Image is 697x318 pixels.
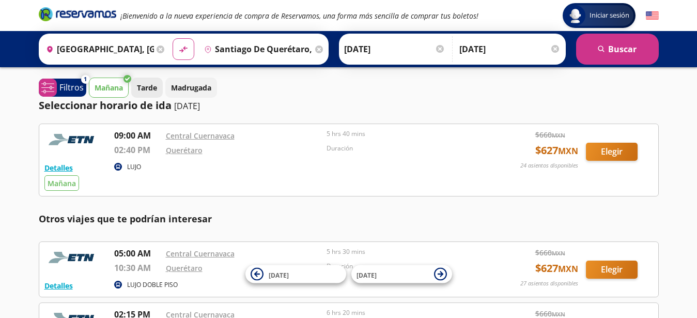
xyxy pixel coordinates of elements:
[535,143,578,158] span: $ 627
[165,78,217,98] button: Madrugada
[44,129,101,150] img: RESERVAMOS
[44,280,73,291] button: Detalles
[327,247,483,256] p: 5 hrs 30 mins
[127,162,141,172] p: LUJO
[166,249,235,259] a: Central Cuernavaca
[44,247,101,268] img: RESERVAMOS
[535,129,565,140] span: $ 660
[114,144,161,156] p: 02:40 PM
[535,247,565,258] span: $ 660
[39,98,172,113] p: Seleccionar horario de ida
[646,9,659,22] button: English
[576,34,659,65] button: Buscar
[535,261,578,276] span: $ 627
[166,131,235,141] a: Central Cuernavaca
[520,279,578,288] p: 27 asientos disponibles
[95,82,123,93] p: Mañana
[131,78,163,98] button: Tarde
[351,265,452,283] button: [DATE]
[558,145,578,157] small: MXN
[344,36,445,62] input: Elegir Fecha
[137,82,157,93] p: Tarde
[200,36,313,62] input: Buscar Destino
[552,131,565,139] small: MXN
[552,310,565,318] small: MXN
[114,262,161,274] p: 10:30 AM
[585,10,633,21] span: Iniciar sesión
[42,36,154,62] input: Buscar Origen
[459,36,561,62] input: Opcional
[59,81,84,94] p: Filtros
[120,11,478,21] em: ¡Bienvenido a la nueva experiencia de compra de Reservamos, una forma más sencilla de comprar tus...
[174,100,200,112] p: [DATE]
[171,82,211,93] p: Madrugada
[586,261,638,279] button: Elegir
[44,162,73,173] button: Detalles
[327,129,483,139] p: 5 hrs 40 mins
[327,144,483,153] p: Duración
[327,262,483,271] p: Duración
[327,308,483,317] p: 6 hrs 20 mins
[114,129,161,142] p: 09:00 AM
[39,6,116,22] i: Brand Logo
[114,247,161,260] p: 05:00 AM
[269,270,289,279] span: [DATE]
[84,75,87,84] span: 1
[39,79,86,97] button: 1Filtros
[39,212,659,226] p: Otros viajes que te podrían interesar
[245,265,346,283] button: [DATE]
[127,280,178,290] p: LUJO DOBLE PISO
[48,178,76,188] span: Mañana
[39,6,116,25] a: Brand Logo
[166,145,203,155] a: Querétaro
[552,249,565,257] small: MXN
[586,143,638,161] button: Elegir
[357,270,377,279] span: [DATE]
[89,78,129,98] button: Mañana
[166,263,203,273] a: Querétaro
[558,263,578,275] small: MXN
[520,161,578,170] p: 24 asientos disponibles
